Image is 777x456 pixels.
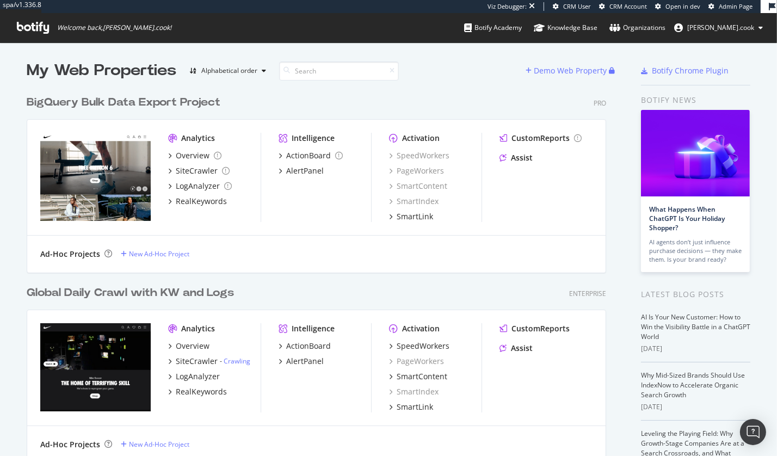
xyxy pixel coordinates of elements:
div: RealKeywords [176,196,227,207]
div: - [220,356,250,366]
a: SmartContent [389,181,447,192]
a: AlertPanel [279,356,324,367]
div: New Ad-Hoc Project [129,249,189,258]
div: ActionBoard [286,341,331,352]
div: CustomReports [511,133,570,144]
div: Global Daily Crawl with KW and Logs [27,285,234,301]
div: [DATE] [641,344,750,354]
a: Crawling [224,356,250,366]
div: SpeedWorkers [397,341,449,352]
a: New Ad-Hoc Project [121,249,189,258]
div: Enterprise [569,289,606,298]
a: Knowledge Base [534,13,597,42]
a: New Ad-Hoc Project [121,440,189,449]
a: LogAnalyzer [168,371,220,382]
div: LogAnalyzer [176,181,220,192]
div: Activation [402,323,440,334]
input: Search [279,61,399,81]
div: RealKeywords [176,386,227,397]
a: Organizations [609,13,665,42]
div: Overview [176,341,209,352]
div: SiteCrawler [176,356,218,367]
img: nike.com [40,323,151,411]
a: Admin Page [708,2,753,11]
a: SpeedWorkers [389,150,449,161]
div: Botify Academy [464,22,522,33]
span: Welcome back, [PERSON_NAME].cook ! [57,23,171,32]
div: Intelligence [292,323,335,334]
div: Analytics [181,133,215,144]
img: What Happens When ChatGPT Is Your Holiday Shopper? [641,110,750,196]
div: AI agents don’t just influence purchase decisions — they make them. Is your brand ready? [649,238,742,264]
div: Intelligence [292,133,335,144]
a: PageWorkers [389,356,444,367]
div: Latest Blog Posts [641,288,750,300]
a: PageWorkers [389,165,444,176]
a: SmartContent [389,371,447,382]
a: AlertPanel [279,165,324,176]
div: Knowledge Base [534,22,597,33]
a: Open in dev [655,2,700,11]
a: SmartLink [389,402,433,412]
div: Organizations [609,22,665,33]
div: Open Intercom Messenger [740,419,766,445]
button: [PERSON_NAME].cook [665,19,772,36]
a: CRM Account [599,2,647,11]
a: SiteCrawler [168,165,230,176]
button: Alphabetical order [185,62,270,79]
div: My Web Properties [27,60,176,82]
div: Demo Web Property [534,65,607,76]
div: SmartLink [397,402,433,412]
a: SmartIndex [389,386,439,397]
a: RealKeywords [168,196,227,207]
a: ActionBoard [279,150,343,161]
a: SpeedWorkers [389,341,449,352]
div: SmartLink [397,211,433,222]
div: [DATE] [641,402,750,412]
span: steven.cook [687,23,754,32]
a: Why Mid-Sized Brands Should Use IndexNow to Accelerate Organic Search Growth [641,371,745,399]
img: nikesecondary.com [40,133,151,221]
a: CustomReports [499,323,570,334]
a: Botify Academy [464,13,522,42]
span: Open in dev [665,2,700,10]
div: Overview [176,150,209,161]
div: AlertPanel [286,356,324,367]
div: Analytics [181,323,215,334]
a: What Happens When ChatGPT Is Your Holiday Shopper? [649,205,725,232]
div: New Ad-Hoc Project [129,440,189,449]
a: BigQuery Bulk Data Export Project [27,95,225,110]
div: Assist [511,343,533,354]
div: Alphabetical order [201,67,257,74]
a: Demo Web Property [526,66,609,75]
div: CustomReports [511,323,570,334]
a: SmartLink [389,211,433,222]
a: RealKeywords [168,386,227,397]
a: CustomReports [499,133,582,144]
a: SiteCrawler- Crawling [168,356,250,367]
span: CRM User [563,2,591,10]
a: Overview [168,341,209,352]
div: Ad-Hoc Projects [40,249,100,260]
a: Overview [168,150,221,161]
div: Activation [402,133,440,144]
div: LogAnalyzer [176,371,220,382]
div: SmartIndex [389,196,439,207]
div: BigQuery Bulk Data Export Project [27,95,220,110]
div: Viz Debugger: [488,2,527,11]
button: Demo Web Property [526,62,609,79]
div: Botify news [641,94,750,106]
div: SmartContent [397,371,447,382]
a: Assist [499,152,533,163]
div: ActionBoard [286,150,331,161]
div: AlertPanel [286,165,324,176]
div: SiteCrawler [176,165,218,176]
a: AI Is Your New Customer: How to Win the Visibility Battle in a ChatGPT World [641,312,750,341]
div: Pro [594,98,606,108]
div: Ad-Hoc Projects [40,439,100,450]
a: Botify Chrome Plugin [641,65,729,76]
